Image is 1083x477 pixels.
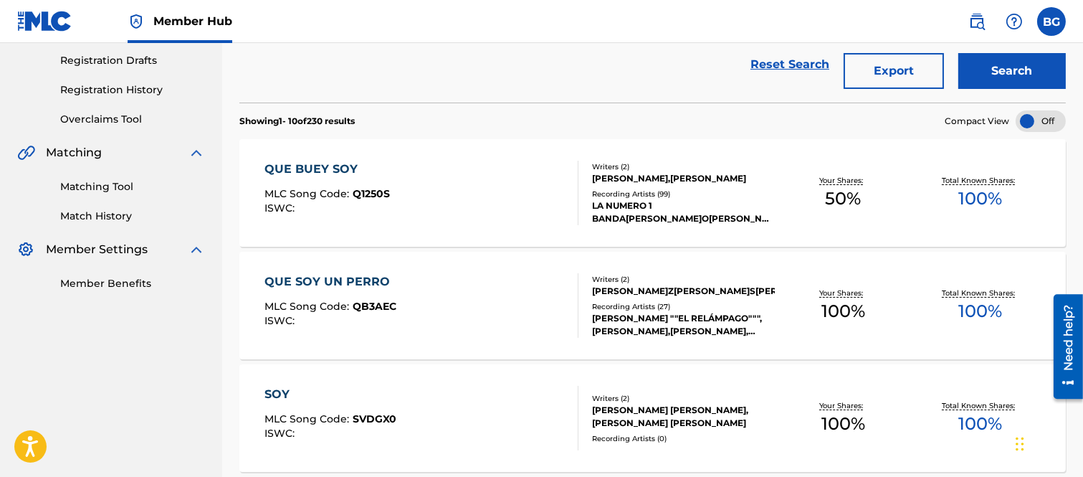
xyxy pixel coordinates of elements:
[46,241,148,258] span: Member Settings
[17,144,35,161] img: Matching
[592,199,775,225] div: LA NUMERO 1 BANDA[PERSON_NAME]O[PERSON_NAME],[PERSON_NAME] Y LA[PERSON_NAME] Y LA BANDA JEREZ, LA...
[188,241,205,258] img: expand
[958,53,1066,89] button: Search
[1016,422,1024,466] div: Arrastrar
[1037,7,1066,36] div: User Menu
[959,298,1003,324] span: 100 %
[353,187,390,200] span: Q1250S
[264,161,390,178] div: QUE BUEY SOY
[188,144,205,161] img: expand
[592,312,775,338] div: [PERSON_NAME] ""EL RELÁMPAGO""",[PERSON_NAME],[PERSON_NAME], [PERSON_NAME] ""EL RELÁMPAGO""",[PER...
[264,314,298,327] span: ISWC :
[60,209,205,224] a: Match History
[264,187,353,200] span: MLC Song Code :
[1011,408,1083,477] div: Widget de chat
[264,202,298,214] span: ISWC :
[60,82,205,98] a: Registration History
[60,112,205,127] a: Overclaims Tool
[239,115,355,128] p: Showing 1 - 10 of 230 results
[821,411,865,437] span: 100 %
[239,139,1066,247] a: QUE BUEY SOYMLC Song Code:Q1250SISWC:Writers (2)[PERSON_NAME],[PERSON_NAME]Recording Artists (99)...
[821,298,865,324] span: 100 %
[819,175,867,186] p: Your Shares:
[1000,7,1029,36] div: Help
[743,49,836,80] a: Reset Search
[128,13,145,30] img: Top Rightsholder
[46,144,102,161] span: Matching
[592,393,775,404] div: Writers ( 2 )
[592,172,775,185] div: [PERSON_NAME],[PERSON_NAME]
[1011,408,1083,477] iframe: Chat Widget
[592,285,775,298] div: [PERSON_NAME]Z[PERSON_NAME]S[PERSON_NAME]A
[353,300,396,313] span: QB3AEC
[592,404,775,430] div: [PERSON_NAME] [PERSON_NAME], [PERSON_NAME] [PERSON_NAME]
[264,412,353,425] span: MLC Song Code :
[592,274,775,285] div: Writers ( 2 )
[592,433,775,444] div: Recording Artists ( 0 )
[819,288,867,298] p: Your Shares:
[153,13,232,29] span: Member Hub
[959,186,1003,212] span: 100 %
[60,179,205,194] a: Matching Tool
[264,273,397,291] div: QUE SOY UN PERRO
[353,412,396,425] span: SVDGX0
[264,300,353,313] span: MLC Song Code :
[60,276,205,291] a: Member Benefits
[819,400,867,411] p: Your Shares:
[963,7,991,36] a: Public Search
[17,241,34,258] img: Member Settings
[844,53,944,89] button: Export
[239,252,1066,359] a: QUE SOY UN PERROMLC Song Code:QB3AECISWC:Writers (2)[PERSON_NAME]Z[PERSON_NAME]S[PERSON_NAME]ARec...
[825,186,861,212] span: 50 %
[943,175,1019,186] p: Total Known Shares:
[943,400,1019,411] p: Total Known Shares:
[943,288,1019,298] p: Total Known Shares:
[959,411,1003,437] span: 100 %
[1006,13,1023,30] img: help
[1043,289,1083,405] iframe: Resource Center
[592,301,775,312] div: Recording Artists ( 27 )
[239,364,1066,472] a: SOYMLC Song Code:SVDGX0ISWC:Writers (2)[PERSON_NAME] [PERSON_NAME], [PERSON_NAME] [PERSON_NAME]Re...
[945,115,1009,128] span: Compact View
[592,161,775,172] div: Writers ( 2 )
[264,386,396,403] div: SOY
[60,53,205,68] a: Registration Drafts
[17,11,72,32] img: MLC Logo
[968,13,986,30] img: search
[592,189,775,199] div: Recording Artists ( 99 )
[264,427,298,440] span: ISWC :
